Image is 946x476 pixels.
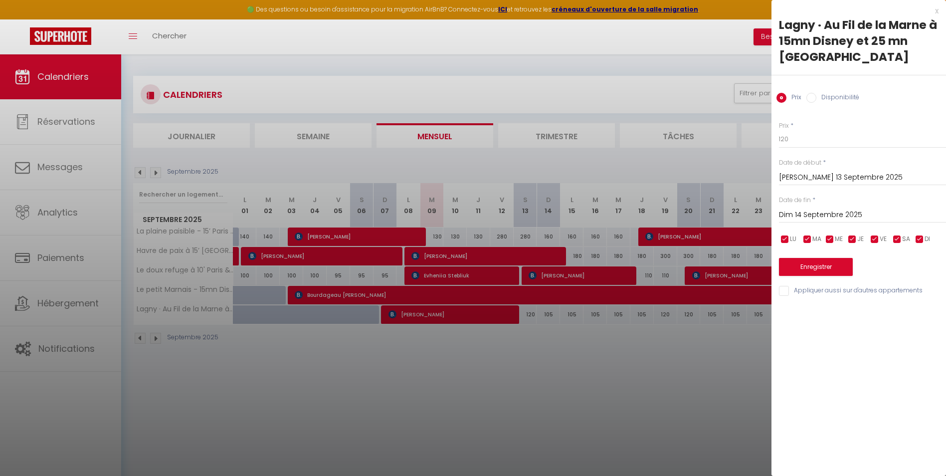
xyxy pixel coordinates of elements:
[816,93,859,104] label: Disponibilité
[8,4,38,34] button: Ouvrir le widget de chat LiveChat
[812,235,821,244] span: MA
[902,235,910,244] span: SA
[786,93,801,104] label: Prix
[779,158,821,168] label: Date de début
[779,17,939,65] div: Lagny · Au Fil de la Marne à 15mn Disney et 25 mn [GEOGRAPHIC_DATA]
[880,235,887,244] span: VE
[790,235,796,244] span: LU
[771,5,939,17] div: x
[779,196,811,205] label: Date de fin
[857,235,864,244] span: JE
[835,235,843,244] span: ME
[779,121,789,131] label: Prix
[779,258,853,276] button: Enregistrer
[925,235,930,244] span: DI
